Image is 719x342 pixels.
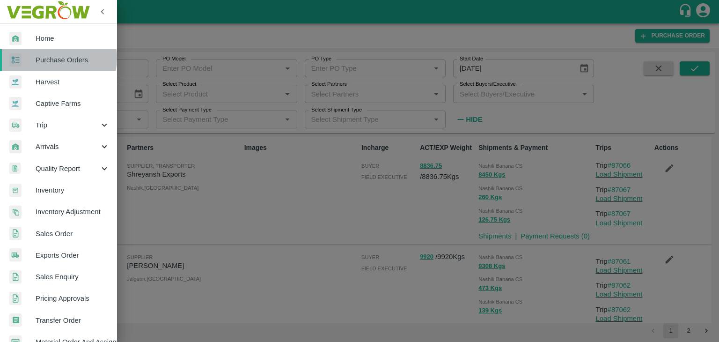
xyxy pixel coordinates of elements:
span: Harvest [36,77,110,87]
span: Quality Report [36,164,99,174]
span: Captive Farms [36,98,110,109]
span: Trip [36,120,99,130]
img: shipments [9,248,22,262]
img: harvest [9,97,22,111]
img: sales [9,227,22,240]
img: harvest [9,75,22,89]
img: whInventory [9,184,22,197]
img: qualityReport [9,163,21,174]
span: Sales Order [36,229,110,239]
img: sales [9,292,22,305]
span: Pricing Approvals [36,293,110,304]
img: inventory [9,205,22,219]
span: Inventory Adjustment [36,207,110,217]
img: delivery [9,119,22,132]
span: Home [36,33,110,44]
img: whTransfer [9,313,22,327]
img: whArrival [9,140,22,154]
span: Inventory [36,185,110,195]
span: Purchase Orders [36,55,110,65]
span: Exports Order [36,250,110,260]
span: Sales Enquiry [36,272,110,282]
img: sales [9,270,22,284]
img: whArrival [9,32,22,45]
span: Transfer Order [36,315,110,326]
img: reciept [9,53,22,67]
span: Arrivals [36,141,99,152]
